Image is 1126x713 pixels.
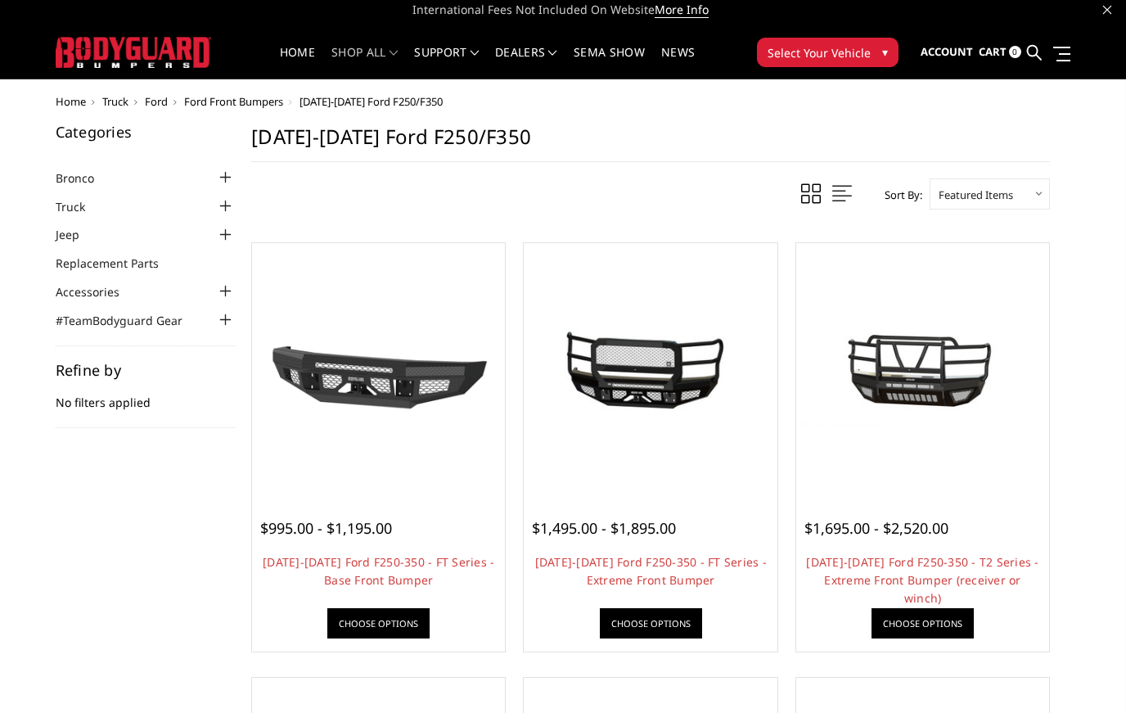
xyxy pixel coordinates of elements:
div: No filters applied [56,363,236,428]
a: Support [414,47,479,79]
a: News [661,47,695,79]
a: Ford [145,94,168,109]
span: [DATE]-[DATE] Ford F250/F350 [300,94,443,109]
a: Accessories [56,283,140,300]
a: Ford Front Bumpers [184,94,283,109]
img: 2017-2022 Ford F250-350 - FT Series - Base Front Bumper [256,300,501,438]
a: 2017-2022 Ford F250-350 - FT Series - Extreme Front Bumper 2017-2022 Ford F250-350 - FT Series - ... [528,247,772,492]
span: $1,695.00 - $2,520.00 [804,518,948,538]
label: Sort By: [876,183,922,207]
button: Select Your Vehicle [757,38,899,67]
h1: [DATE]-[DATE] Ford F250/F350 [251,124,1050,162]
a: Choose Options [872,608,974,639]
a: Dealers [495,47,557,79]
a: Bronco [56,169,115,187]
a: Truck [56,198,106,215]
h5: Refine by [56,363,236,377]
span: $995.00 - $1,195.00 [260,518,392,538]
span: $1,495.00 - $1,895.00 [532,518,676,538]
a: #TeamBodyguard Gear [56,312,203,329]
a: SEMA Show [574,47,645,79]
a: More Info [655,2,709,18]
a: Home [56,94,86,109]
h5: Categories [56,124,236,139]
a: 2017-2022 Ford F250-350 - FT Series - Base Front Bumper [256,247,501,492]
a: Choose Options [600,608,702,639]
a: [DATE]-[DATE] Ford F250-350 - T2 Series - Extreme Front Bumper (receiver or winch) [806,554,1038,606]
span: 0 [1009,46,1021,58]
a: Choose Options [327,608,430,639]
span: Cart [979,44,1007,59]
a: Home [280,47,315,79]
span: Select Your Vehicle [768,44,871,61]
a: Truck [102,94,128,109]
a: [DATE]-[DATE] Ford F250-350 - FT Series - Extreme Front Bumper [535,554,767,588]
a: 2017-2022 Ford F250-350 - T2 Series - Extreme Front Bumper (receiver or winch) 2017-2022 Ford F25... [800,247,1045,492]
a: Cart 0 [979,30,1021,74]
a: Jeep [56,226,100,243]
span: ▾ [882,43,888,61]
a: Replacement Parts [56,255,179,272]
a: Account [921,30,973,74]
img: BODYGUARD BUMPERS [56,37,211,67]
span: Account [921,44,973,59]
a: shop all [331,47,398,79]
a: [DATE]-[DATE] Ford F250-350 - FT Series - Base Front Bumper [263,554,494,588]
